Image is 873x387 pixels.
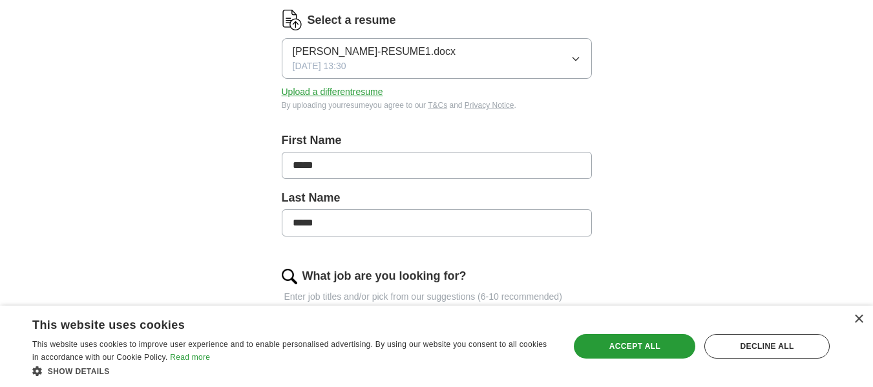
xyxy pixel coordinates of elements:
div: Decline all [704,334,830,359]
a: T&Cs [428,101,447,110]
label: Select a resume [308,12,396,29]
img: search.png [282,269,297,284]
div: Close [854,315,863,324]
button: Upload a differentresume [282,85,383,99]
p: Enter job titles and/or pick from our suggestions (6-10 recommended) [282,290,592,304]
div: Show details [32,364,554,377]
span: Show details [48,367,110,376]
label: What job are you looking for? [302,267,467,285]
label: Last Name [282,189,592,207]
span: This website uses cookies to improve user experience and to enable personalised advertising. By u... [32,340,547,362]
a: Read more, opens a new window [170,353,210,362]
a: Privacy Notice [465,101,514,110]
label: First Name [282,132,592,149]
div: This website uses cookies [32,313,521,333]
div: By uploading your resume you agree to our and . [282,99,592,111]
span: [PERSON_NAME]-RESUME1.docx [293,44,456,59]
img: CV Icon [282,10,302,30]
button: [PERSON_NAME]-RESUME1.docx[DATE] 13:30 [282,38,592,79]
span: [DATE] 13:30 [293,59,346,73]
div: Accept all [574,334,695,359]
